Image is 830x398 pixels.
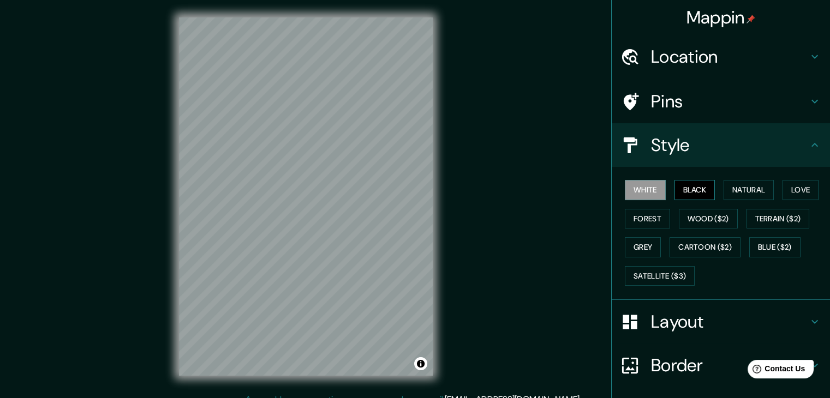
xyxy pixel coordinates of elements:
button: Love [783,180,819,200]
h4: Border [651,354,808,376]
button: Grey [625,237,661,257]
h4: Layout [651,311,808,333]
button: Cartoon ($2) [670,237,741,257]
button: Terrain ($2) [747,209,810,229]
button: Toggle attribution [414,357,427,370]
button: White [625,180,666,200]
button: Blue ($2) [749,237,801,257]
button: Wood ($2) [679,209,738,229]
h4: Location [651,46,808,68]
h4: Mappin [686,7,756,28]
button: Forest [625,209,670,229]
canvas: Map [179,17,433,376]
button: Black [674,180,715,200]
iframe: Help widget launcher [733,355,818,386]
div: Layout [612,300,830,343]
div: Border [612,343,830,387]
h4: Pins [651,91,808,112]
div: Style [612,123,830,167]
div: Location [612,35,830,79]
div: Pins [612,80,830,123]
h4: Style [651,134,808,156]
button: Satellite ($3) [625,266,695,286]
button: Natural [724,180,774,200]
img: pin-icon.png [747,15,755,23]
